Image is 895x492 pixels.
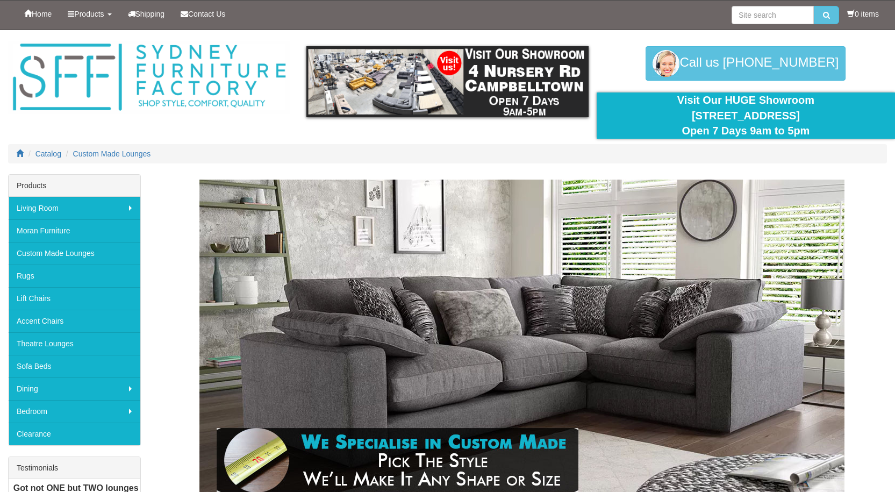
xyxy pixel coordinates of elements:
span: Contact Us [188,10,225,18]
div: Products [9,175,140,197]
a: Products [60,1,119,27]
a: Accent Chairs [9,310,140,332]
a: Dining [9,377,140,400]
a: Lift Chairs [9,287,140,310]
span: Shipping [135,10,165,18]
a: Theatre Lounges [9,332,140,355]
a: Living Room [9,197,140,219]
img: showroom.gif [306,46,589,117]
div: Testimonials [9,457,140,479]
div: Visit Our HUGE Showroom [STREET_ADDRESS] Open 7 Days 9am to 5pm [605,92,887,139]
a: Moran Furniture [9,219,140,242]
img: Sydney Furniture Factory [8,41,290,114]
a: Contact Us [173,1,233,27]
a: Bedroom [9,400,140,423]
a: Home [16,1,60,27]
li: 0 items [847,9,879,19]
a: Custom Made Lounges [9,242,140,265]
a: Catalog [35,149,61,158]
a: Rugs [9,265,140,287]
a: Sofa Beds [9,355,140,377]
a: Shipping [120,1,173,27]
input: Site search [732,6,814,24]
span: Home [32,10,52,18]
a: Clearance [9,423,140,445]
a: Custom Made Lounges [73,149,151,158]
span: Products [74,10,104,18]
